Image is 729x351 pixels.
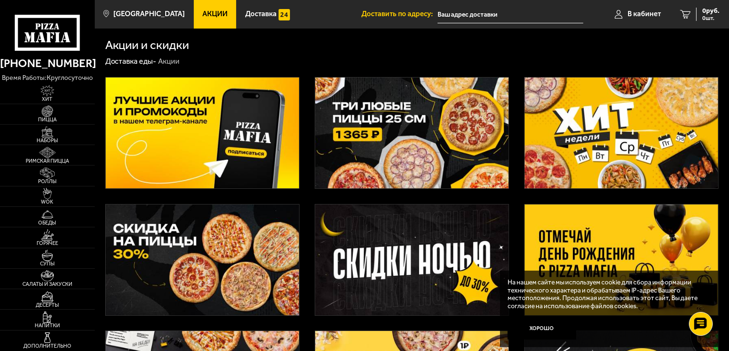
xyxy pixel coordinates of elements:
[438,6,583,23] input: Ваш адрес доставки
[508,278,705,310] p: На нашем сайте мы используем cookie для сбора информации технического характера и обрабатываем IP...
[702,8,719,14] span: 0 руб.
[279,9,290,20] img: 15daf4d41897b9f0e9f617042186c801.svg
[508,317,576,340] button: Хорошо
[361,10,438,18] span: Доставить по адресу:
[158,57,180,67] div: Акции
[202,10,228,18] span: Акции
[105,57,157,66] a: Доставка еды-
[105,39,190,51] h1: Акции и скидки
[702,15,719,21] span: 0 шт.
[245,10,277,18] span: Доставка
[628,10,661,18] span: В кабинет
[113,10,185,18] span: [GEOGRAPHIC_DATA]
